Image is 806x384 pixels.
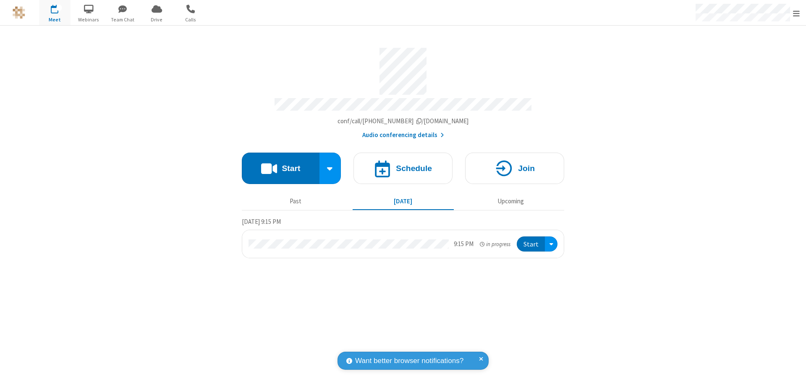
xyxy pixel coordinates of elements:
[141,16,173,23] span: Drive
[242,218,281,226] span: [DATE] 9:15 PM
[282,164,300,172] h4: Start
[242,217,564,259] section: Today's Meetings
[245,193,346,209] button: Past
[518,164,535,172] h4: Join
[175,16,207,23] span: Calls
[242,42,564,140] section: Account details
[517,236,545,252] button: Start
[460,193,561,209] button: Upcoming
[338,117,469,125] span: Copy my meeting room link
[353,153,453,184] button: Schedule
[73,16,105,23] span: Webinars
[355,355,463,366] span: Want better browser notifications?
[454,239,474,249] div: 9:15 PM
[545,236,557,252] div: Open menu
[39,16,71,23] span: Meet
[13,6,25,19] img: QA Selenium DO NOT DELETE OR CHANGE
[338,117,469,126] button: Copy my meeting room linkCopy my meeting room link
[353,193,454,209] button: [DATE]
[465,153,564,184] button: Join
[57,5,62,11] div: 1
[319,153,341,184] div: Start conference options
[242,153,319,184] button: Start
[107,16,139,23] span: Team Chat
[396,164,432,172] h4: Schedule
[362,130,444,140] button: Audio conferencing details
[480,240,510,248] em: in progress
